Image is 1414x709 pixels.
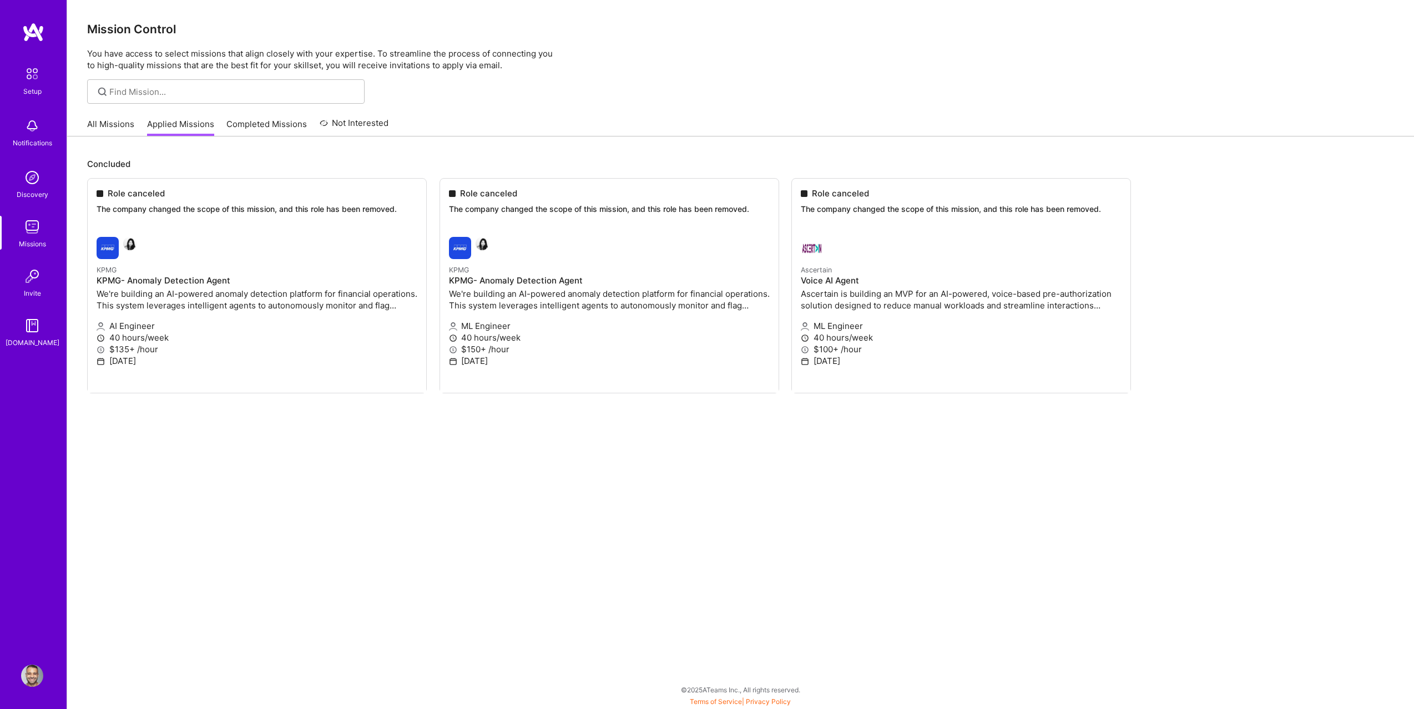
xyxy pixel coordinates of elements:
a: Terms of Service [690,697,742,706]
div: Setup [23,85,42,97]
a: Completed Missions [226,118,307,136]
img: teamwork [21,216,43,238]
div: Discovery [17,189,48,200]
a: All Missions [87,118,134,136]
a: Applied Missions [147,118,214,136]
img: discovery [21,166,43,189]
div: © 2025 ATeams Inc., All rights reserved. [67,676,1414,703]
i: icon SearchGrey [96,85,109,98]
img: Invite [21,265,43,287]
div: Missions [19,238,46,250]
div: Notifications [13,137,52,149]
h3: Mission Control [87,22,1394,36]
input: Find Mission... [109,86,356,98]
img: logo [22,22,44,42]
div: Invite [24,287,41,299]
img: bell [21,115,43,137]
img: setup [21,62,44,85]
img: User Avatar [21,665,43,687]
p: You have access to select missions that align closely with your expertise. To streamline the proc... [87,48,1394,71]
div: [DOMAIN_NAME] [6,337,59,348]
a: User Avatar [18,665,46,687]
a: Not Interested [320,117,389,136]
a: Privacy Policy [746,697,791,706]
img: guide book [21,315,43,337]
p: Concluded [87,158,1394,170]
span: | [690,697,791,706]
